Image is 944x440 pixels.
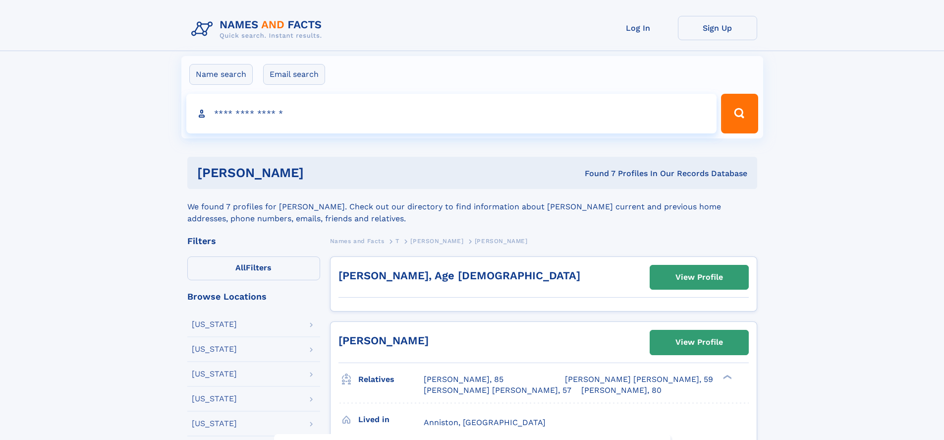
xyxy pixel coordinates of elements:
[581,385,662,396] a: [PERSON_NAME], 80
[358,371,424,388] h3: Relatives
[192,370,237,378] div: [US_STATE]
[187,16,330,43] img: Logo Names and Facts
[475,238,528,245] span: [PERSON_NAME]
[565,374,713,385] a: [PERSON_NAME] [PERSON_NAME], 59
[410,235,463,247] a: [PERSON_NAME]
[650,330,748,354] a: View Profile
[197,167,444,179] h1: [PERSON_NAME]
[675,266,723,289] div: View Profile
[721,94,758,133] button: Search Button
[187,256,320,280] label: Filters
[187,189,757,225] div: We found 7 profiles for [PERSON_NAME]. Check out our directory to find information about [PERSON_...
[424,385,571,396] a: [PERSON_NAME] [PERSON_NAME], 57
[187,237,320,246] div: Filters
[424,374,503,385] a: [PERSON_NAME], 85
[410,238,463,245] span: [PERSON_NAME]
[338,269,580,282] a: [PERSON_NAME], Age [DEMOGRAPHIC_DATA]
[444,168,747,179] div: Found 7 Profiles In Our Records Database
[721,374,732,380] div: ❯
[187,292,320,301] div: Browse Locations
[675,331,723,354] div: View Profile
[235,263,246,272] span: All
[678,16,757,40] a: Sign Up
[650,265,748,289] a: View Profile
[192,320,237,328] div: [US_STATE]
[192,345,237,353] div: [US_STATE]
[599,16,678,40] a: Log In
[192,395,237,403] div: [US_STATE]
[330,235,385,247] a: Names and Facts
[358,411,424,428] h3: Lived in
[186,94,717,133] input: search input
[424,418,546,427] span: Anniston, [GEOGRAPHIC_DATA]
[192,420,237,428] div: [US_STATE]
[189,64,253,85] label: Name search
[395,238,399,245] span: T
[263,64,325,85] label: Email search
[338,334,429,347] a: [PERSON_NAME]
[395,235,399,247] a: T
